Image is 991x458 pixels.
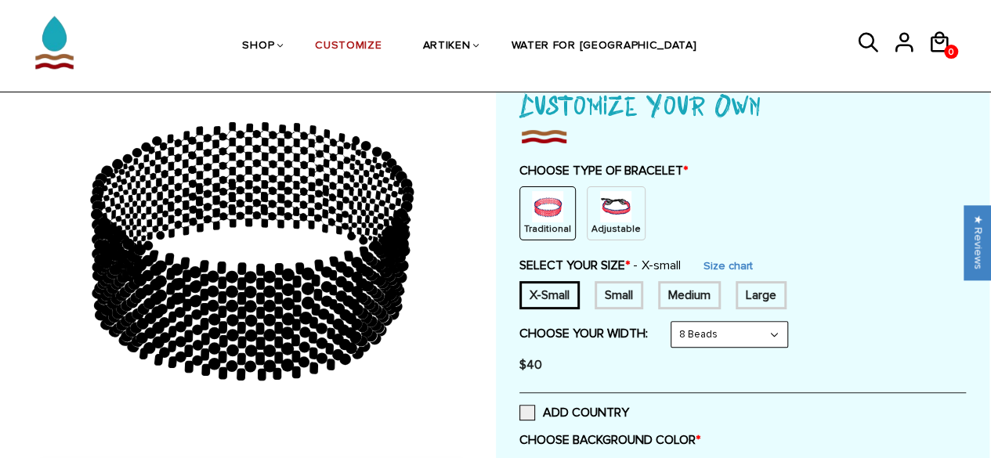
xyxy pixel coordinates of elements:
h1: Customize Your Own [519,83,966,125]
a: Size chart [703,259,753,272]
span: 0 [944,42,958,62]
div: Non String [519,186,576,240]
a: SHOP [242,6,274,87]
p: Traditional [524,222,571,236]
label: CHOOSE YOUR WIDTH: [519,326,648,341]
a: ARTIKEN [422,6,470,87]
div: 7 inches [595,281,643,309]
div: 6 inches [519,281,580,309]
label: ADD COUNTRY [519,405,629,420]
a: CUSTOMIZE [315,6,382,87]
a: 0 [944,45,958,59]
label: SELECT YOUR SIZE [519,258,681,273]
div: Click to open Judge.me floating reviews tab [964,205,991,279]
div: 7.5 inches [658,281,721,309]
p: Adjustable [591,222,641,236]
span: X-small [633,258,681,273]
span: $40 [519,357,542,373]
a: WATER FOR [GEOGRAPHIC_DATA] [511,6,696,87]
div: 8 inches [736,281,787,309]
div: String [587,186,646,240]
label: CHOOSE BACKGROUND COLOR [519,432,966,448]
img: non-string.png [532,191,563,222]
img: string.PNG [600,191,631,222]
img: imgboder_100x.png [519,125,568,147]
label: CHOOSE TYPE OF BRACELET [519,163,966,179]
